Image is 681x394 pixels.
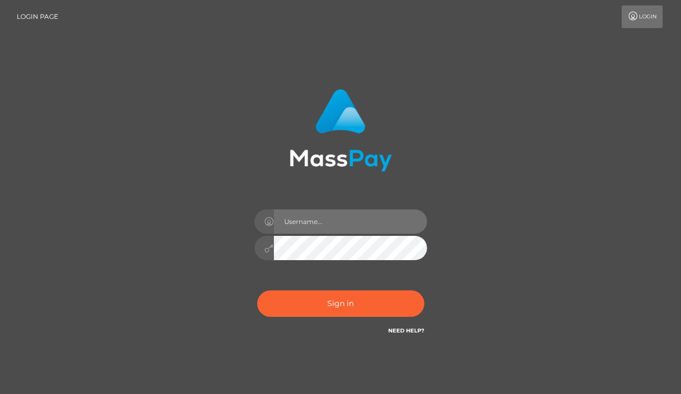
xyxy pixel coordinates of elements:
[257,290,424,317] button: Sign in
[388,327,424,334] a: Need Help?
[290,89,392,172] img: MassPay Login
[274,209,427,234] input: Username...
[622,5,663,28] a: Login
[17,5,58,28] a: Login Page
